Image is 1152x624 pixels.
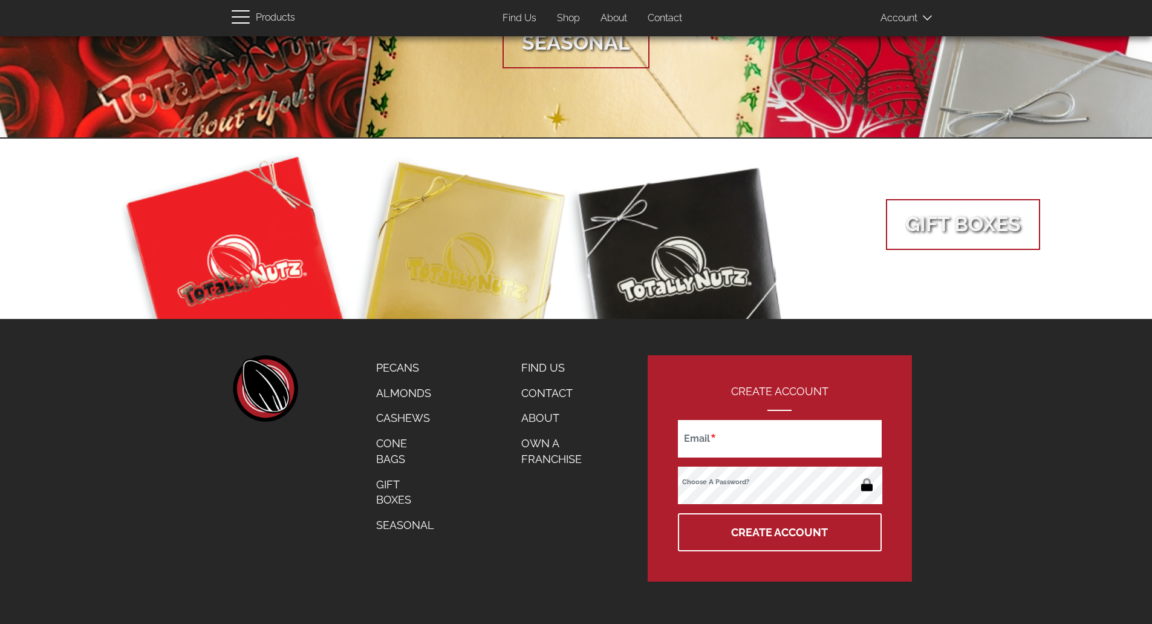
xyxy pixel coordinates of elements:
a: home [232,355,298,422]
a: Contact [639,7,691,30]
a: Pecans [367,355,443,381]
a: Almonds [367,381,443,406]
a: Shop [548,7,589,30]
a: Contact [512,381,610,406]
a: Own a Franchise [512,431,610,471]
a: About [591,7,636,30]
a: Find Us [512,355,610,381]
a: Cashews [367,406,443,431]
span: Products [256,9,295,27]
a: Cone Bags [367,431,443,471]
a: Find Us [493,7,545,30]
a: Seasonal [367,513,443,538]
span: Gift Boxes [886,199,1040,250]
button: Create Account [678,513,881,551]
span: Seasonal [503,18,649,68]
a: Gift Boxes [367,472,443,513]
a: About [512,406,610,431]
h2: Create Account [678,386,881,411]
input: Email [678,420,881,458]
